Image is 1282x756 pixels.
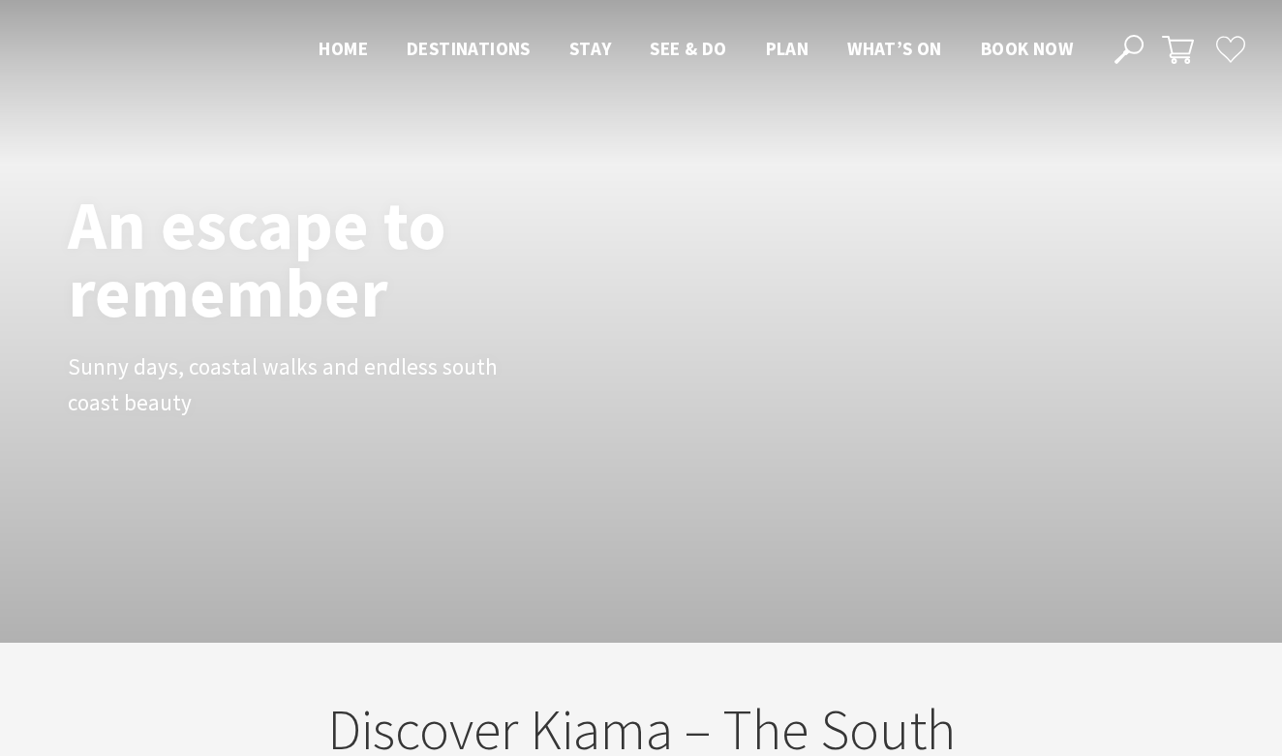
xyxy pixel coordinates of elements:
[407,37,531,60] span: Destinations
[319,37,368,60] span: Home
[569,37,612,60] span: Stay
[299,34,1092,66] nav: Main Menu
[847,37,942,60] span: What’s On
[981,37,1073,60] span: Book now
[68,349,504,421] p: Sunny days, coastal walks and endless south coast beauty
[766,37,809,60] span: Plan
[650,37,726,60] span: See & Do
[68,191,600,326] h1: An escape to remember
